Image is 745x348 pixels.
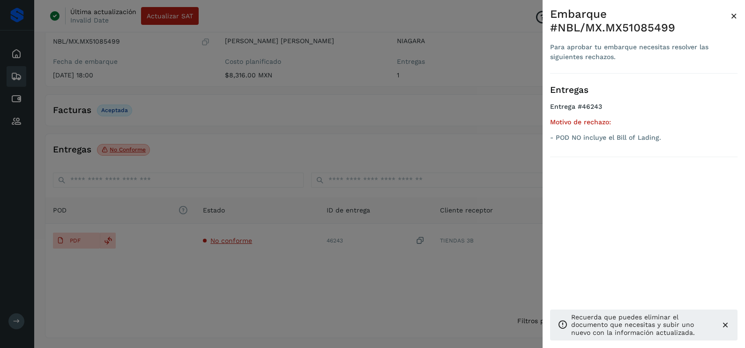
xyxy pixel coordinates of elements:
h5: Motivo de rechazo: [550,118,738,126]
div: Embarque #NBL/MX.MX51085499 [550,8,730,35]
button: Close [730,8,738,24]
p: Recuerda que puedes eliminar el documento que necesitas y subir uno nuevo con la información actu... [571,313,713,337]
h3: Entregas [550,85,738,96]
h4: Entrega #46243 [550,103,738,118]
span: × [730,9,738,23]
p: - POD NO incluye el Bill of Lading. [550,134,738,142]
div: Para aprobar tu embarque necesitas resolver las siguientes rechazos. [550,42,730,62]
